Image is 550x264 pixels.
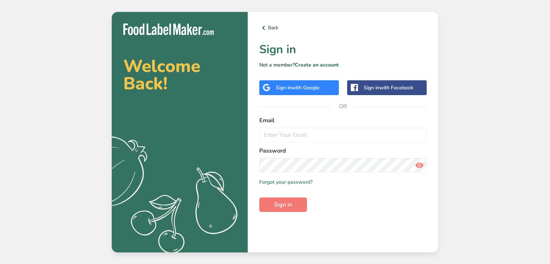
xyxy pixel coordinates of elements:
[123,58,236,92] h2: Welcome Back!
[259,116,427,125] label: Email
[123,24,214,35] img: Food Label Maker
[364,84,413,91] div: Sign in
[295,61,339,68] a: Create an account
[259,197,307,212] button: Sign in
[259,178,312,186] a: Forgot your password?
[332,95,354,117] span: OR
[276,84,320,91] div: Sign in
[259,41,427,58] h1: Sign in
[259,61,427,69] p: Not a member?
[291,84,320,91] span: with Google
[259,128,427,142] input: Enter Your Email
[259,146,427,155] label: Password
[259,24,427,32] a: Back
[379,84,413,91] span: with Facebook
[274,200,292,209] span: Sign in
